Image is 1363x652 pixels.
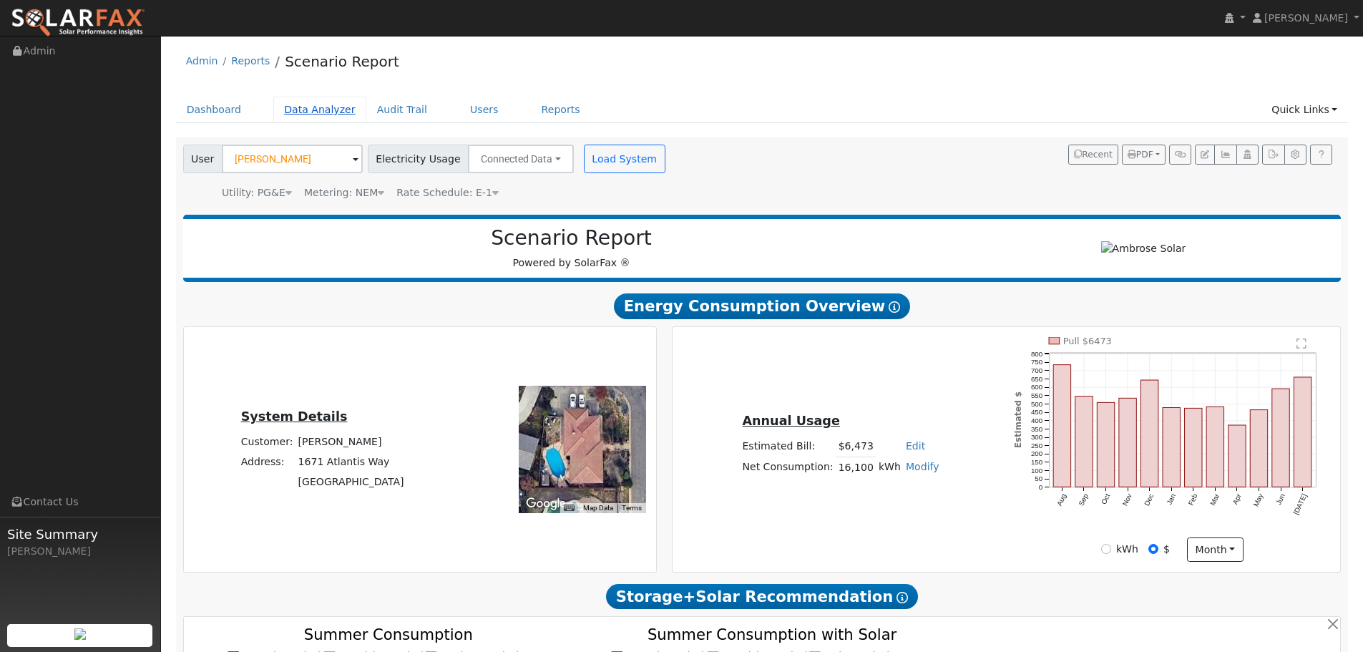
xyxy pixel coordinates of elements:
[1143,492,1156,507] text: Dec
[584,145,665,173] button: Load System
[1294,377,1311,487] rect: onclick=""
[1101,544,1111,554] input: kWh
[1261,97,1348,123] a: Quick Links
[1209,492,1221,507] text: Mar
[1297,338,1307,349] text: 
[231,55,270,67] a: Reports
[11,8,145,38] img: SolarFax
[183,145,223,173] span: User
[7,544,153,559] div: [PERSON_NAME]
[1035,475,1043,483] text: 50
[1031,467,1043,475] text: 100
[1272,389,1289,487] rect: onclick=""
[1068,145,1118,165] button: Recent
[1292,492,1309,516] text: [DATE]
[836,437,876,457] td: $6,473
[1100,492,1112,506] text: Oct
[1031,417,1043,424] text: 400
[238,452,295,472] td: Address:
[1031,400,1043,408] text: 500
[190,226,953,271] div: Powered by SolarFax ®
[1166,492,1178,506] text: Jan
[614,293,910,319] span: Energy Consumption Overview
[396,187,499,198] span: Alias: HE1
[564,503,574,513] button: Keyboard shortcuts
[1128,150,1153,160] span: PDF
[1163,408,1180,487] rect: onclick=""
[1031,442,1043,449] text: 250
[906,440,925,452] a: Edit
[889,301,900,313] i: Show Help
[1207,407,1224,487] rect: onclick=""
[1055,492,1068,507] text: Aug
[1039,483,1043,491] text: 0
[1169,145,1191,165] button: Generate Report Link
[836,457,876,477] td: 16,100
[1185,408,1202,487] rect: onclick=""
[238,432,295,452] td: Customer:
[522,495,570,513] a: Open this area in Google Maps (opens a new window)
[1031,366,1043,374] text: 700
[1101,241,1186,256] img: Ambrose Solar
[1031,408,1043,416] text: 450
[222,145,363,173] input: Select a User
[1053,365,1070,487] rect: onclick=""
[1236,145,1259,165] button: Login As
[1031,433,1043,441] text: 300
[1310,145,1332,165] a: Help Link
[1075,396,1093,487] rect: onclick=""
[1121,492,1133,507] text: Nov
[1264,12,1348,24] span: [PERSON_NAME]
[1284,145,1306,165] button: Settings
[1031,375,1043,383] text: 650
[197,226,945,250] h2: Scenario Report
[1252,492,1265,508] text: May
[366,97,438,123] a: Audit Trail
[897,592,908,603] i: Show Help
[1098,402,1115,487] rect: onclick=""
[285,53,399,70] a: Scenario Report
[459,97,509,123] a: Users
[742,414,839,428] u: Annual Usage
[1122,145,1166,165] button: PDF
[1163,542,1170,557] label: $
[1013,391,1023,448] text: Estimated $
[1031,450,1043,458] text: 200
[295,432,406,452] td: [PERSON_NAME]
[468,145,574,173] button: Connected Data
[740,437,836,457] td: Estimated Bill:
[1187,537,1244,562] button: month
[522,495,570,513] img: Google
[295,472,406,492] td: [GEOGRAPHIC_DATA]
[622,504,642,512] a: Terms (opens in new tab)
[1228,425,1246,487] rect: onclick=""
[531,97,591,123] a: Reports
[1148,544,1158,554] input: $
[1251,410,1268,487] rect: onclick=""
[648,626,897,643] text: Summer Consumption with Solar
[304,626,473,643] text: Summer Consumption
[222,185,292,200] div: Utility: PG&E
[1214,145,1236,165] button: Multi-Series Graph
[304,185,384,200] div: Metering: NEM
[241,409,348,424] u: System Details
[1116,542,1138,557] label: kWh
[1141,380,1158,487] rect: onclick=""
[74,628,86,640] img: retrieve
[295,452,406,472] td: 1671 Atlantis Way
[368,145,469,173] span: Electricity Usage
[7,525,153,544] span: Site Summary
[176,97,253,123] a: Dashboard
[740,457,836,477] td: Net Consumption:
[1031,383,1043,391] text: 600
[1078,492,1090,507] text: Sep
[1063,336,1112,346] text: Pull $6473
[1195,145,1215,165] button: Edit User
[606,584,918,610] span: Storage+Solar Recommendation
[1187,492,1199,507] text: Feb
[1262,145,1284,165] button: Export Interval Data
[876,457,903,477] td: kWh
[1275,492,1287,506] text: Jun
[1031,359,1043,366] text: 750
[1119,398,1136,487] rect: onclick=""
